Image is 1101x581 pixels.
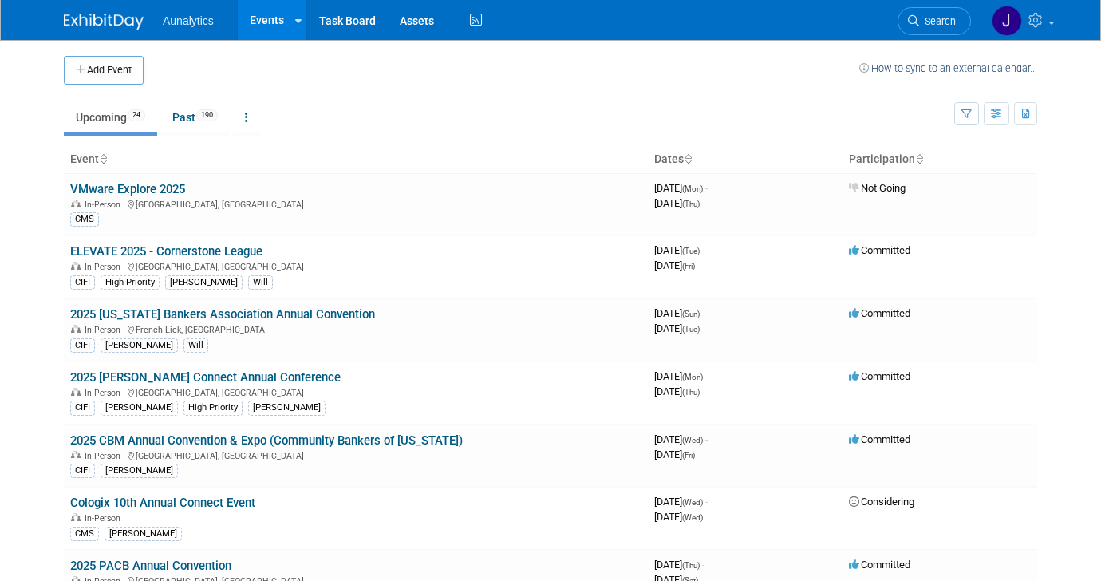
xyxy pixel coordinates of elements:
div: CMS [70,527,99,541]
span: Not Going [849,182,906,194]
span: [DATE] [654,496,708,508]
th: Event [64,146,648,173]
div: [GEOGRAPHIC_DATA], [GEOGRAPHIC_DATA] [70,385,641,398]
span: (Thu) [682,561,700,570]
a: Sort by Participation Type [915,152,923,165]
div: [PERSON_NAME] [101,401,178,415]
div: CMS [70,212,99,227]
span: - [702,307,704,319]
div: [PERSON_NAME] [105,527,182,541]
span: - [702,244,704,256]
div: [PERSON_NAME] [165,275,243,290]
a: Sort by Start Date [684,152,692,165]
a: 2025 CBM Annual Convention & Expo (Community Bankers of [US_STATE]) [70,433,463,448]
span: [DATE] [654,182,708,194]
span: Committed [849,370,910,382]
span: [DATE] [654,259,695,271]
span: [DATE] [654,449,695,460]
img: In-Person Event [71,513,81,521]
div: High Priority [183,401,243,415]
a: Sort by Event Name [99,152,107,165]
div: Will [183,338,208,353]
span: (Wed) [682,498,703,507]
th: Participation [843,146,1037,173]
span: (Thu) [682,388,700,397]
span: 190 [196,109,218,121]
span: [DATE] [654,559,704,571]
div: [PERSON_NAME] [248,401,326,415]
span: [DATE] [654,511,703,523]
span: In-Person [85,513,125,524]
span: (Fri) [682,451,695,460]
span: (Mon) [682,184,703,193]
span: [DATE] [654,322,700,334]
img: ExhibitDay [64,14,144,30]
a: 2025 [US_STATE] Bankers Association Annual Convention [70,307,375,322]
span: 24 [128,109,145,121]
div: [GEOGRAPHIC_DATA], [GEOGRAPHIC_DATA] [70,259,641,272]
div: CIFI [70,275,95,290]
span: Committed [849,559,910,571]
span: [DATE] [654,370,708,382]
span: (Thu) [682,200,700,208]
span: (Tue) [682,247,700,255]
span: In-Person [85,451,125,461]
div: CIFI [70,464,95,478]
div: CIFI [70,338,95,353]
img: In-Person Event [71,325,81,333]
span: Considering [849,496,914,508]
a: VMware Explore 2025 [70,182,185,196]
span: Search [919,15,956,27]
span: [DATE] [654,197,700,209]
span: Committed [849,244,910,256]
img: In-Person Event [71,262,81,270]
span: - [702,559,704,571]
a: ELEVATE 2025 - Cornerstone League [70,244,262,259]
a: Past190 [160,102,230,132]
img: Julie Grisanti-Cieslak [992,6,1022,36]
div: Will [248,275,273,290]
span: (Sun) [682,310,700,318]
img: In-Person Event [71,451,81,459]
div: [PERSON_NAME] [101,464,178,478]
a: How to sync to an external calendar... [859,62,1037,74]
span: (Fri) [682,262,695,271]
a: Search [898,7,971,35]
span: Aunalytics [163,14,214,27]
span: In-Person [85,200,125,210]
span: (Tue) [682,325,700,334]
button: Add Event [64,56,144,85]
span: [DATE] [654,244,704,256]
div: [PERSON_NAME] [101,338,178,353]
img: In-Person Event [71,388,81,396]
a: 2025 PACB Annual Convention [70,559,231,573]
a: 2025 [PERSON_NAME] Connect Annual Conference [70,370,341,385]
span: In-Person [85,325,125,335]
span: [DATE] [654,307,704,319]
span: - [705,496,708,508]
img: In-Person Event [71,200,81,207]
span: - [705,433,708,445]
span: (Mon) [682,373,703,381]
a: Cologix 10th Annual Connect Event [70,496,255,510]
span: In-Person [85,262,125,272]
div: High Priority [101,275,160,290]
span: Committed [849,433,910,445]
span: Committed [849,307,910,319]
div: [GEOGRAPHIC_DATA], [GEOGRAPHIC_DATA] [70,449,641,461]
span: In-Person [85,388,125,398]
a: Upcoming24 [64,102,157,132]
span: [DATE] [654,433,708,445]
span: (Wed) [682,436,703,445]
span: - [705,370,708,382]
span: [DATE] [654,385,700,397]
div: [GEOGRAPHIC_DATA], [GEOGRAPHIC_DATA] [70,197,641,210]
span: - [705,182,708,194]
span: (Wed) [682,513,703,522]
div: CIFI [70,401,95,415]
div: French Lick, [GEOGRAPHIC_DATA] [70,322,641,335]
th: Dates [648,146,843,173]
